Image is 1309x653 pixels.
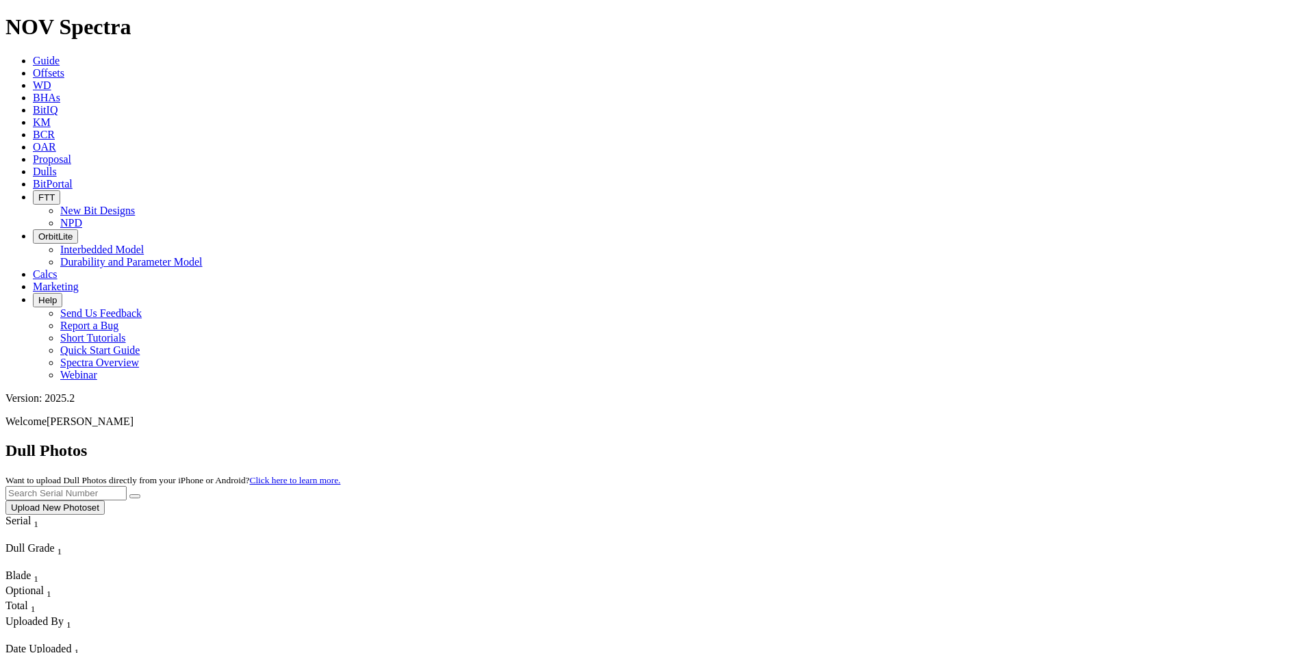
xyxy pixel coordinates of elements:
sub: 1 [34,519,38,529]
a: Spectra Overview [60,357,139,368]
span: Sort None [31,600,36,611]
span: Uploaded By [5,615,64,627]
div: Uploaded By Sort None [5,615,134,630]
a: Proposal [33,153,71,165]
sub: 1 [66,619,71,630]
a: BitIQ [33,104,58,116]
a: NPD [60,217,82,229]
div: Column Menu [5,530,64,542]
a: WD [33,79,51,91]
div: Sort None [5,515,64,542]
span: Sort None [34,569,38,581]
span: OrbitLite [38,231,73,242]
span: FTT [38,192,55,203]
a: Interbedded Model [60,244,144,255]
div: Sort None [5,615,134,643]
a: Dulls [33,166,57,177]
span: Serial [5,515,31,526]
button: Upload New Photoset [5,500,105,515]
p: Welcome [5,415,1304,428]
input: Search Serial Number [5,486,127,500]
div: Sort None [5,600,53,615]
button: FTT [33,190,60,205]
div: Sort None [5,585,53,600]
span: Blade [5,569,31,581]
small: Want to upload Dull Photos directly from your iPhone or Android? [5,475,340,485]
span: Dull Grade [5,542,55,554]
sub: 1 [31,604,36,615]
span: Sort None [47,585,51,596]
span: Sort None [66,615,71,627]
div: Total Sort None [5,600,53,615]
sub: 1 [58,546,62,556]
a: Guide [33,55,60,66]
sub: 1 [47,589,51,599]
a: Report a Bug [60,320,118,331]
div: Version: 2025.2 [5,392,1304,405]
a: BitPortal [33,178,73,190]
a: Offsets [33,67,64,79]
h1: NOV Spectra [5,14,1304,40]
a: Webinar [60,369,97,381]
span: Sort None [58,542,62,554]
sub: 1 [34,574,38,584]
span: Total [5,600,28,611]
a: Click here to learn more. [250,475,341,485]
a: Durability and Parameter Model [60,256,203,268]
a: Send Us Feedback [60,307,142,319]
div: Blade Sort None [5,569,53,585]
a: OAR [33,141,56,153]
a: New Bit Designs [60,205,135,216]
a: BCR [33,129,55,140]
a: Quick Start Guide [60,344,140,356]
a: KM [33,116,51,128]
a: Short Tutorials [60,332,126,344]
h2: Dull Photos [5,441,1304,460]
span: [PERSON_NAME] [47,415,134,427]
a: Calcs [33,268,58,280]
span: Help [38,295,57,305]
div: Column Menu [5,557,101,569]
a: Marketing [33,281,79,292]
div: Column Menu [5,630,134,643]
a: BHAs [33,92,60,103]
div: Serial Sort None [5,515,64,530]
span: Sort None [34,515,38,526]
div: Sort None [5,542,101,569]
div: Dull Grade Sort None [5,542,101,557]
button: OrbitLite [33,229,78,244]
div: Optional Sort None [5,585,53,600]
button: Help [33,293,62,307]
span: Optional [5,585,44,596]
div: Sort None [5,569,53,585]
